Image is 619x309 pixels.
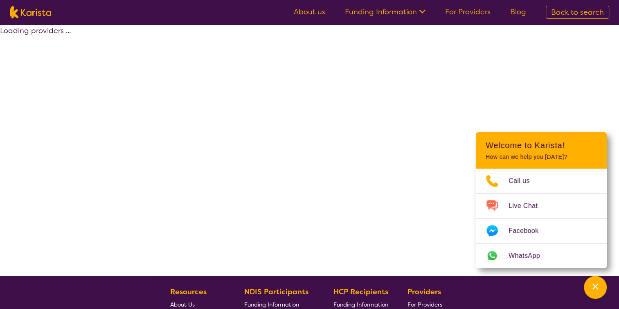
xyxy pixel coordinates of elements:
[509,200,547,212] span: Live Chat
[244,301,299,308] span: Funding Information
[333,287,388,297] b: HCP Recipients
[584,276,607,299] button: Channel Menu
[407,287,441,297] b: Providers
[509,250,550,262] span: WhatsApp
[244,287,308,297] b: NDIS Participants
[345,7,425,17] a: Funding Information
[476,132,607,268] div: Channel Menu
[445,7,491,17] a: For Providers
[476,244,607,268] a: Web link opens in a new tab.
[509,225,548,237] span: Facebook
[407,301,442,308] span: For Providers
[509,175,540,187] span: Call us
[170,287,207,297] b: Resources
[486,140,597,150] h2: Welcome to Karista!
[170,301,195,308] span: About Us
[546,6,609,19] a: Back to search
[476,169,607,268] ul: Choose channel
[486,153,597,160] p: How can we help you [DATE]?
[510,7,526,17] a: Blog
[333,301,388,308] span: Funding Information
[551,7,604,17] span: Back to search
[10,6,51,18] img: Karista logo
[294,7,325,17] a: About us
